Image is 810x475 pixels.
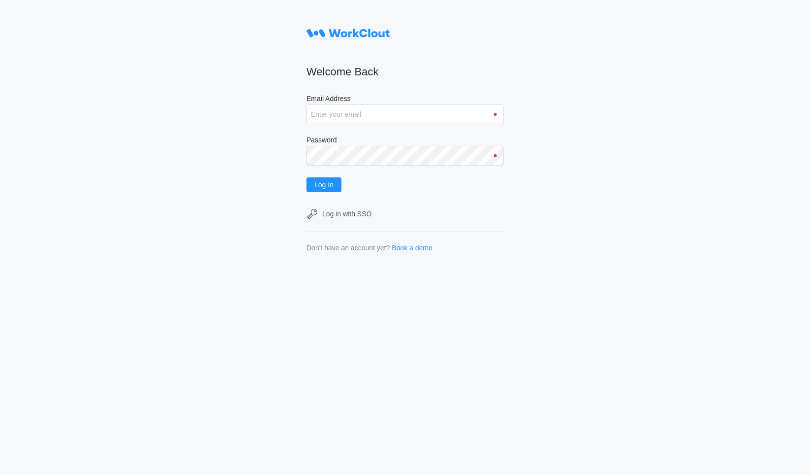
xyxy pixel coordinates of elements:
button: Log In [306,177,341,192]
div: Log in with SSO [322,210,371,218]
input: Enter your email [306,104,504,124]
h2: Welcome Back [306,65,504,79]
a: Log in with SSO [306,208,504,220]
label: Email Address [306,95,504,104]
label: Password [306,136,504,146]
span: Log In [314,181,334,188]
div: Don't have an account yet? [306,244,390,252]
a: Book a demo [392,244,433,252]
